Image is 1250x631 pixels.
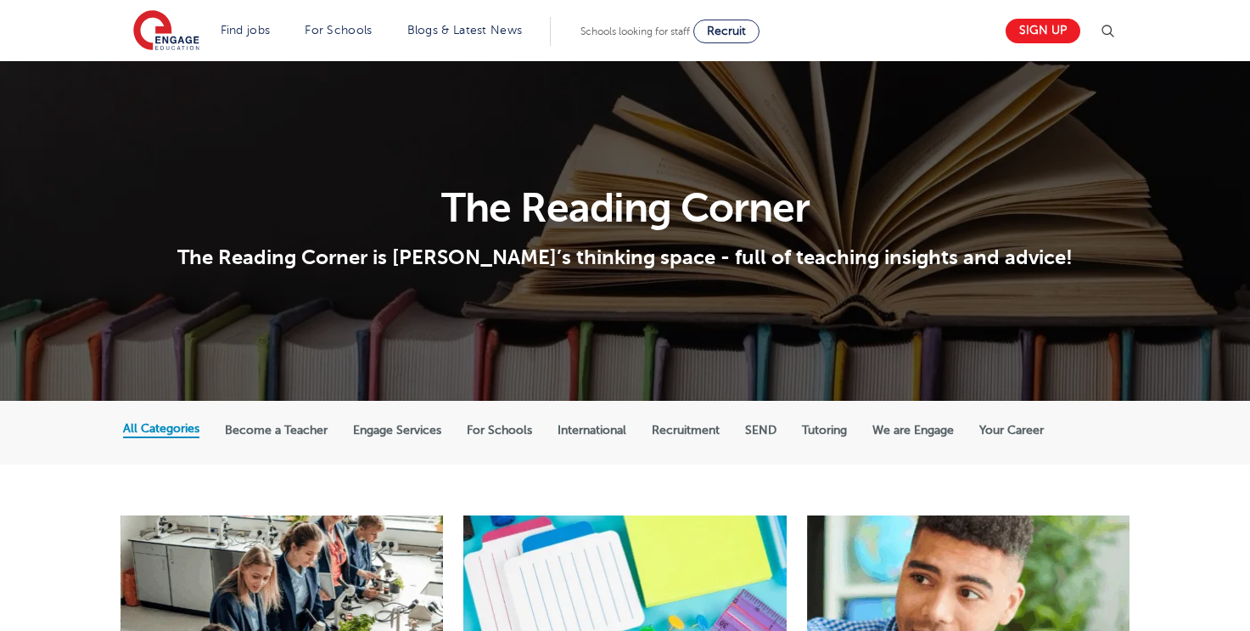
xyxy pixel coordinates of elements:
a: Find jobs [221,24,271,37]
label: We are Engage [872,423,954,438]
label: Tutoring [802,423,847,438]
label: For Schools [467,423,532,438]
label: International [558,423,626,438]
img: Engage Education [133,10,199,53]
label: SEND [745,423,776,438]
p: The Reading Corner is [PERSON_NAME]’s thinking space - full of teaching insights and advice! [123,245,1127,270]
span: Schools looking for staff [580,25,690,37]
label: Your Career [979,423,1044,438]
h1: The Reading Corner [123,188,1127,228]
label: Recruitment [652,423,720,438]
span: Recruit [707,25,746,37]
label: Engage Services [353,423,441,438]
label: Become a Teacher [225,423,328,438]
a: Blogs & Latest News [407,24,523,37]
label: All Categories [123,421,199,437]
a: Sign up [1006,19,1080,43]
a: For Schools [305,24,372,37]
a: Recruit [693,20,760,43]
